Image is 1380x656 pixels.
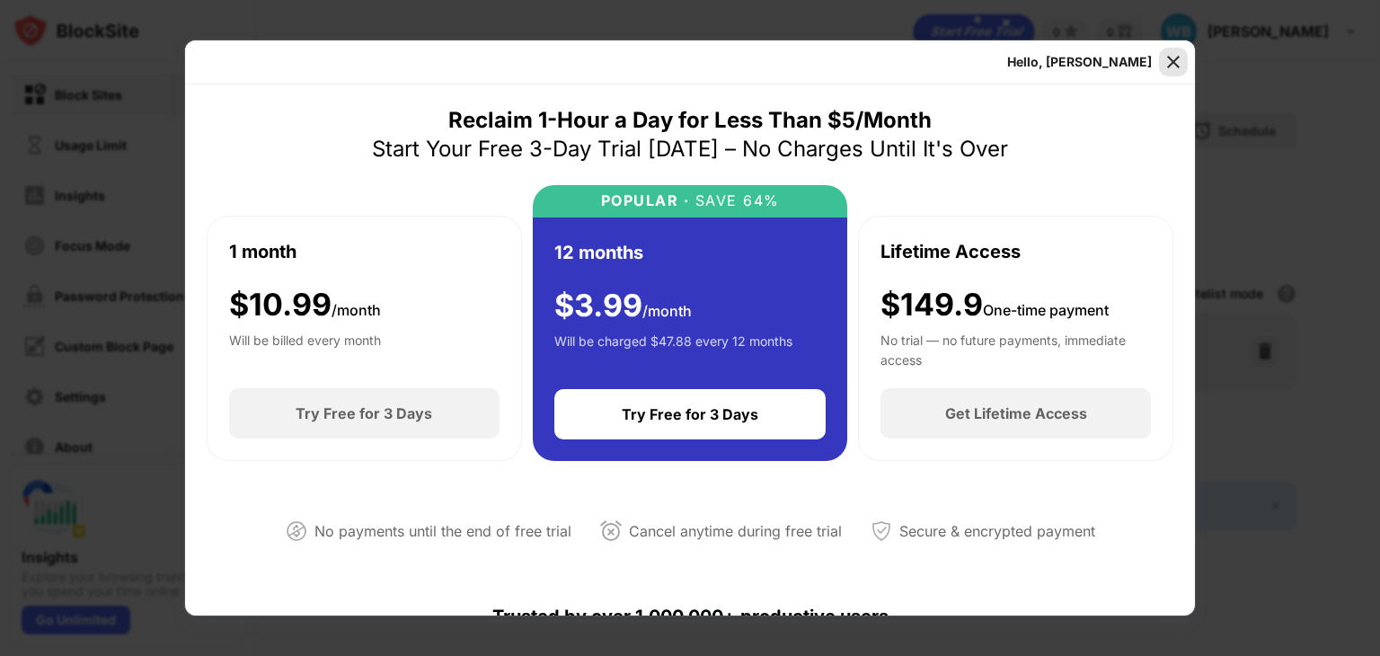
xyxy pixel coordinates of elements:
div: No payments until the end of free trial [314,519,571,545]
div: Lifetime Access [880,238,1021,265]
div: $149.9 [880,287,1109,324]
div: Will be billed every month [229,331,381,367]
div: Start Your Free 3-Day Trial [DATE] – No Charges Until It's Over [372,135,1008,164]
div: Try Free for 3 Days [622,405,758,423]
div: Will be charged $47.88 every 12 months [554,332,792,368]
img: secured-payment [871,520,892,542]
div: POPULAR · [601,192,690,209]
span: /month [332,301,381,319]
div: $ 10.99 [229,287,381,324]
div: Secure & encrypted payment [899,519,1095,545]
span: One-time payment [983,301,1109,319]
img: not-paying [286,520,307,542]
img: cancel-anytime [600,520,622,542]
div: 12 months [554,239,643,266]
div: Get Lifetime Access [945,404,1087,422]
div: Reclaim 1-Hour a Day for Less Than $5/Month [448,106,932,135]
div: Hello, [PERSON_NAME] [1007,55,1152,69]
div: $ 3.99 [554,288,692,324]
div: 1 month [229,238,296,265]
div: Try Free for 3 Days [296,404,432,422]
div: SAVE 64% [689,192,780,209]
div: No trial — no future payments, immediate access [880,331,1151,367]
span: /month [642,302,692,320]
div: Cancel anytime during free trial [629,519,842,545]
